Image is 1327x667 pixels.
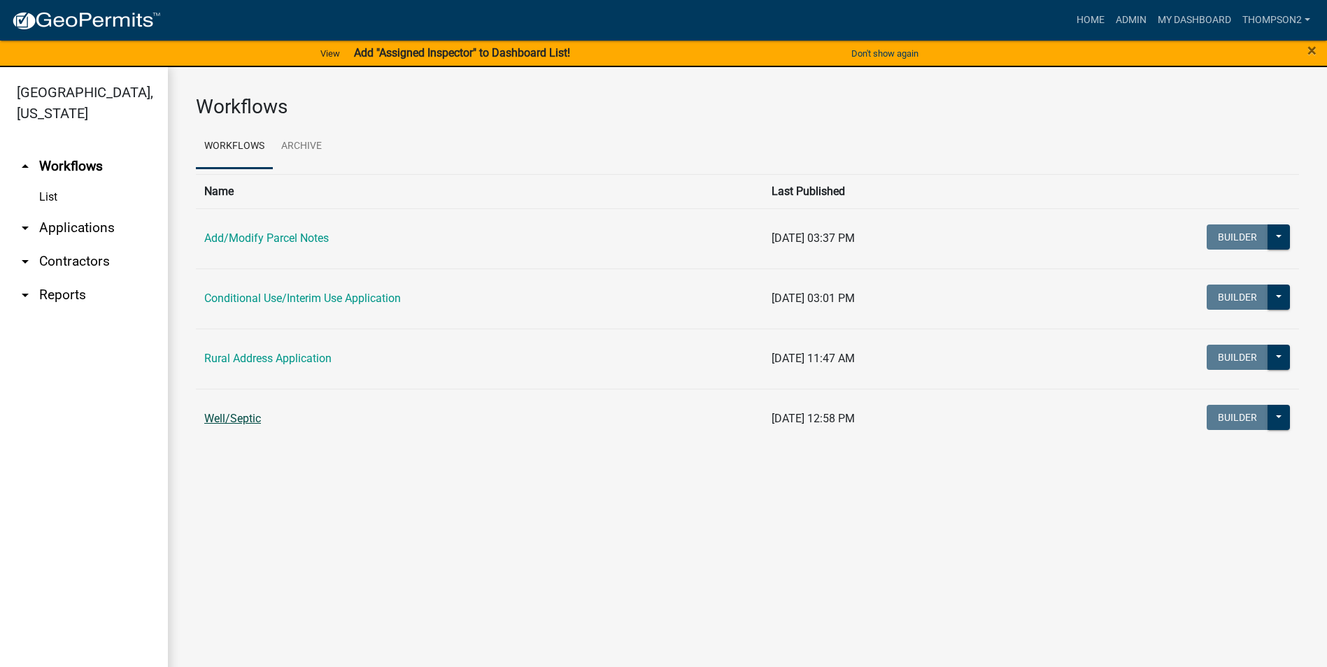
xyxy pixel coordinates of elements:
span: × [1307,41,1317,60]
i: arrow_drop_down [17,220,34,236]
a: Workflows [196,124,273,169]
a: Admin [1110,7,1152,34]
span: [DATE] 11:47 AM [772,352,855,365]
button: Builder [1207,345,1268,370]
i: arrow_drop_up [17,158,34,175]
button: Builder [1207,405,1268,430]
a: View [315,42,346,65]
h3: Workflows [196,95,1299,119]
strong: Add "Assigned Inspector" to Dashboard List! [354,46,570,59]
th: Name [196,174,763,208]
a: Well/Septic [204,412,261,425]
span: [DATE] 12:58 PM [772,412,855,425]
span: [DATE] 03:01 PM [772,292,855,305]
a: Archive [273,124,330,169]
a: Home [1071,7,1110,34]
button: Builder [1207,285,1268,310]
th: Last Published [763,174,1029,208]
button: Close [1307,42,1317,59]
a: Add/Modify Parcel Notes [204,231,329,245]
button: Builder [1207,224,1268,250]
span: [DATE] 03:37 PM [772,231,855,245]
button: Don't show again [846,42,924,65]
a: Thompson2 [1237,7,1316,34]
i: arrow_drop_down [17,287,34,303]
i: arrow_drop_down [17,253,34,270]
a: Rural Address Application [204,352,332,365]
a: My Dashboard [1152,7,1237,34]
a: Conditional Use/Interim Use Application [204,292,401,305]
